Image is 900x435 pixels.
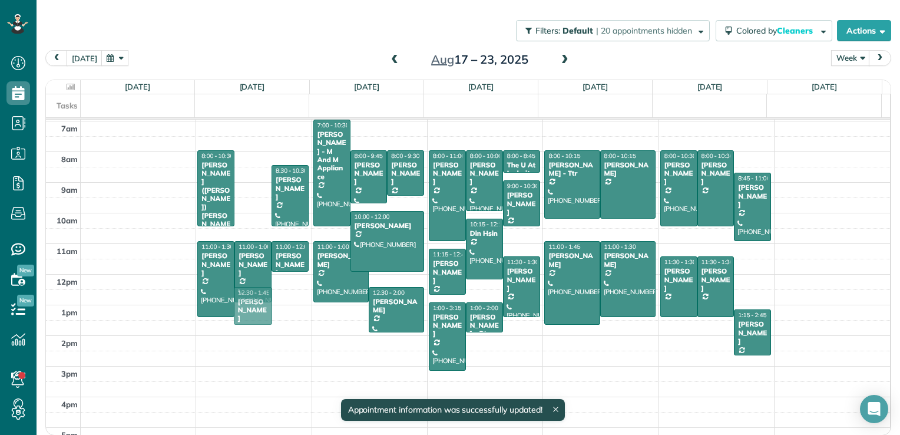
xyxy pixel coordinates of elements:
span: 8:00 - 9:45 [355,152,383,160]
div: [PERSON_NAME] [354,161,384,186]
div: [PERSON_NAME] [664,267,694,292]
span: 8:00 - 10:30 [702,152,733,160]
button: Filters: Default | 20 appointments hidden [516,20,710,41]
span: | 20 appointments hidden [596,25,692,36]
div: [PERSON_NAME] [604,252,652,269]
a: Filters: Default | 20 appointments hidden [510,20,710,41]
span: 8:00 - 10:00 [470,152,502,160]
h2: 17 – 23, 2025 [406,53,553,66]
span: 11:00 - 1:00 [317,243,349,251]
span: 12:30 - 1:45 [238,289,270,296]
div: [PERSON_NAME] [548,252,596,269]
div: [PERSON_NAME] [372,298,421,315]
span: 1:00 - 3:15 [433,304,461,312]
div: [PERSON_NAME] [238,252,268,277]
div: [PERSON_NAME] - M And M Appliance [317,130,347,181]
span: 4pm [61,400,78,409]
div: [PERSON_NAME] [664,161,694,186]
button: Colored byCleaners [716,20,832,41]
div: [PERSON_NAME] [432,161,462,186]
button: prev [45,50,68,66]
div: Din Hsin [469,229,499,238]
span: 1pm [61,308,78,317]
div: [PERSON_NAME] [391,161,421,186]
div: [PERSON_NAME] [737,320,767,345]
span: 8:00 - 10:30 [201,152,233,160]
span: 11:30 - 1:30 [702,258,733,266]
span: 8:45 - 11:00 [738,174,770,182]
a: [DATE] [354,82,379,91]
span: 11:30 - 1:30 [507,258,539,266]
button: next [869,50,891,66]
span: 11:00 - 1:45 [548,243,580,251]
span: 8:00 - 9:30 [391,152,419,160]
span: 7:00 - 10:30 [317,121,349,129]
span: 10am [57,216,78,225]
div: [PERSON_NAME] [354,222,421,230]
button: Week [831,50,870,66]
button: Actions [837,20,891,41]
div: [PERSON_NAME] [604,161,652,178]
div: [PERSON_NAME] [432,259,462,285]
span: Filters: [535,25,560,36]
div: The U At Ledroit [507,161,537,178]
div: [PERSON_NAME] ([PERSON_NAME]) [PERSON_NAME] [201,161,231,237]
div: [PERSON_NAME] - Ttr [548,161,596,178]
span: 9am [61,185,78,195]
span: 8:00 - 10:15 [604,152,636,160]
a: [DATE] [812,82,837,91]
div: [PERSON_NAME] - [PERSON_NAME] [275,252,305,302]
a: [DATE] [583,82,608,91]
div: [PERSON_NAME] [469,161,499,186]
button: [DATE] [67,50,102,66]
a: [DATE] [125,82,150,91]
span: 10:00 - 12:00 [355,213,390,220]
span: Colored by [736,25,817,36]
span: 11:00 - 1:30 [201,243,233,251]
span: 8:00 - 10:15 [548,152,580,160]
span: 3pm [61,369,78,378]
span: 11:00 - 1:00 [239,243,270,251]
span: 12pm [57,277,78,286]
div: Appointment information was successfully updated! [340,399,564,421]
div: [PERSON_NAME] [737,183,767,209]
div: [PERSON_NAME] [507,267,537,292]
span: Tasks [57,101,78,110]
div: [PERSON_NAME] - Btn Systems [469,313,499,347]
span: 11:15 - 12:45 [433,251,468,258]
span: 11:30 - 1:30 [664,258,696,266]
a: [DATE] [240,82,265,91]
span: 7am [61,124,78,133]
div: [PERSON_NAME] [507,191,537,216]
span: Cleaners [777,25,815,36]
span: 10:15 - 12:15 [470,220,505,228]
div: [PERSON_NAME] [201,252,231,277]
span: 9:00 - 10:30 [507,182,539,190]
span: 8:30 - 10:30 [276,167,307,174]
span: 1:15 - 2:45 [738,311,766,319]
span: 1:00 - 2:00 [470,304,498,312]
span: 8:00 - 8:45 [507,152,535,160]
span: 8:00 - 10:30 [664,152,696,160]
div: [PERSON_NAME] [275,176,305,201]
div: [PERSON_NAME] [701,161,731,186]
span: 8am [61,154,78,164]
a: [DATE] [468,82,494,91]
span: 11:00 - 12:00 [276,243,311,251]
span: New [17,295,34,307]
div: Open Intercom Messenger [860,395,888,423]
span: Aug [431,52,454,67]
div: [PERSON_NAME] [432,313,462,338]
span: New [17,265,34,276]
div: [PERSON_NAME] [237,298,269,323]
span: 2pm [61,338,78,348]
span: Default [562,25,594,36]
div: [PERSON_NAME] [317,252,365,269]
span: 11:00 - 1:30 [604,243,636,251]
div: [PERSON_NAME] [701,267,731,292]
a: [DATE] [697,82,723,91]
span: 12:30 - 2:00 [373,289,405,296]
span: 8:00 - 11:00 [433,152,465,160]
span: 11am [57,246,78,256]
